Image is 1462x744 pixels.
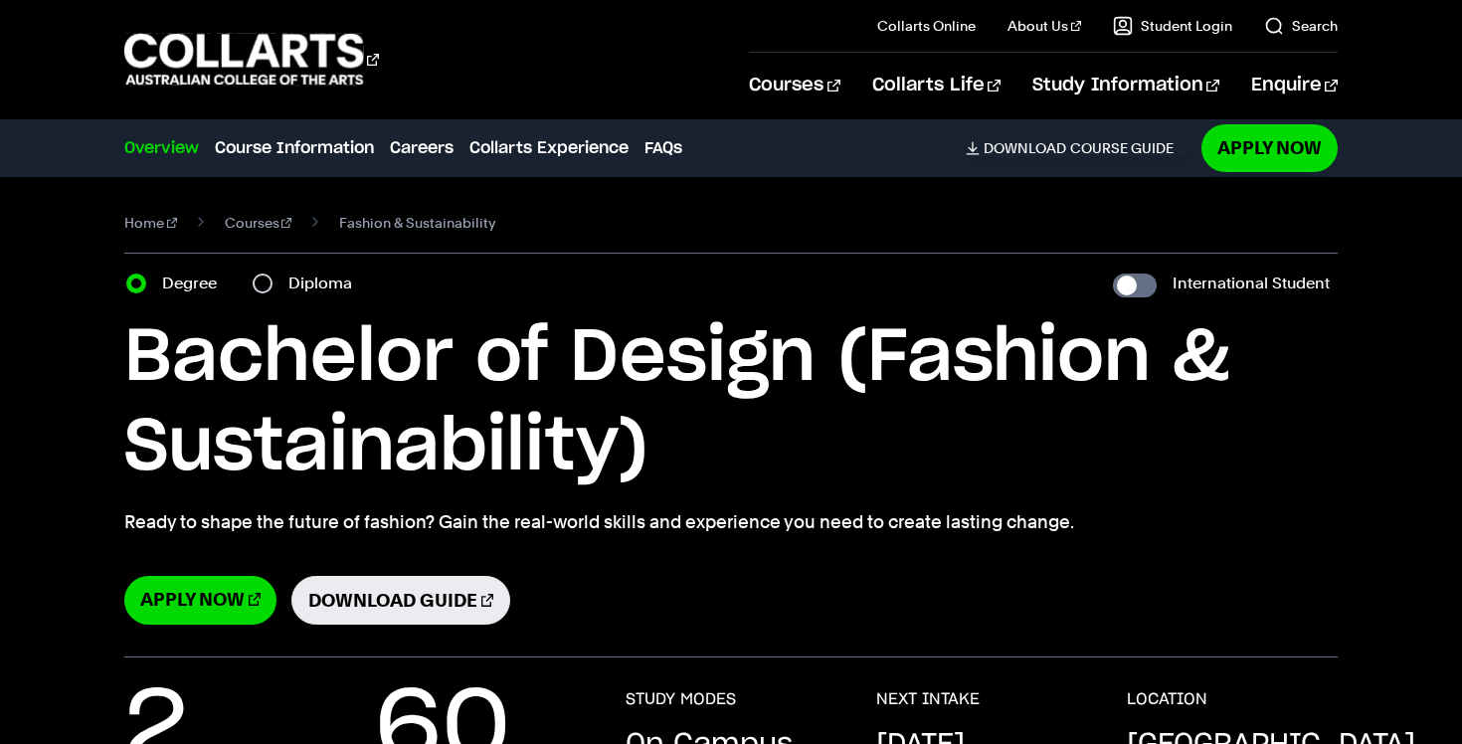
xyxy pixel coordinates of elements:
[124,313,1338,492] h1: Bachelor of Design (Fashion & Sustainability)
[124,209,177,237] a: Home
[390,136,454,160] a: Careers
[876,689,980,709] h3: NEXT INTAKE
[877,16,976,36] a: Collarts Online
[162,270,229,297] label: Degree
[339,209,495,237] span: Fashion & Sustainability
[644,136,682,160] a: FAQs
[288,270,364,297] label: Diploma
[984,139,1066,157] span: Download
[1127,689,1207,709] h3: LOCATION
[124,136,199,160] a: Overview
[1201,124,1338,171] a: Apply Now
[124,576,276,625] a: Apply Now
[872,53,1001,118] a: Collarts Life
[291,576,510,625] a: Download Guide
[1113,16,1232,36] a: Student Login
[124,508,1338,536] p: Ready to shape the future of fashion? Gain the real-world skills and experience you need to creat...
[1173,270,1330,297] label: International Student
[966,139,1189,157] a: DownloadCourse Guide
[749,53,839,118] a: Courses
[215,136,374,160] a: Course Information
[225,209,292,237] a: Courses
[1264,16,1338,36] a: Search
[1032,53,1219,118] a: Study Information
[626,689,736,709] h3: STUDY MODES
[1251,53,1338,118] a: Enquire
[469,136,629,160] a: Collarts Experience
[124,31,379,88] div: Go to homepage
[1007,16,1081,36] a: About Us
